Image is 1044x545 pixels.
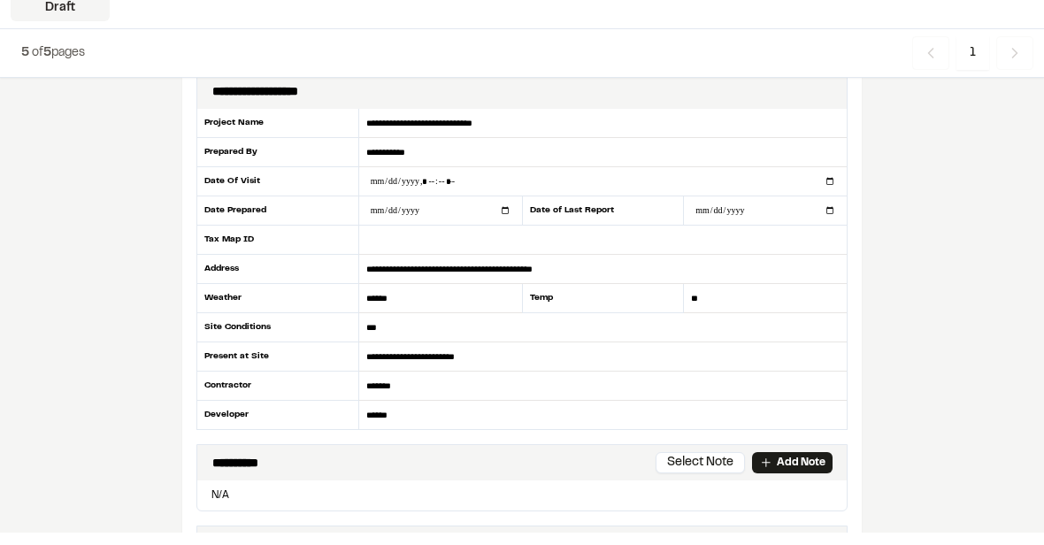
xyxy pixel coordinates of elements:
[522,209,685,238] div: Date of Last Report
[196,180,359,209] div: Date Of Visit
[196,296,359,326] div: Weather
[196,355,359,384] div: Present at Site
[196,238,359,267] div: Tax Map ID
[196,121,359,150] div: Project Name
[196,150,359,180] div: Prepared By
[196,413,359,441] div: Developer
[204,500,840,516] p: N/A
[196,267,359,296] div: Address
[196,326,359,355] div: Site Conditions
[522,296,685,326] div: Temp
[21,56,85,75] p: of pages
[196,384,359,413] div: Contractor
[43,60,51,71] span: 5
[21,60,29,71] span: 5
[11,7,110,34] div: Draft
[912,49,1033,82] nav: Navigation
[196,209,359,238] div: Date Prepared
[656,464,745,486] button: Select Note
[777,467,825,483] p: Add Note
[956,49,989,82] span: 1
